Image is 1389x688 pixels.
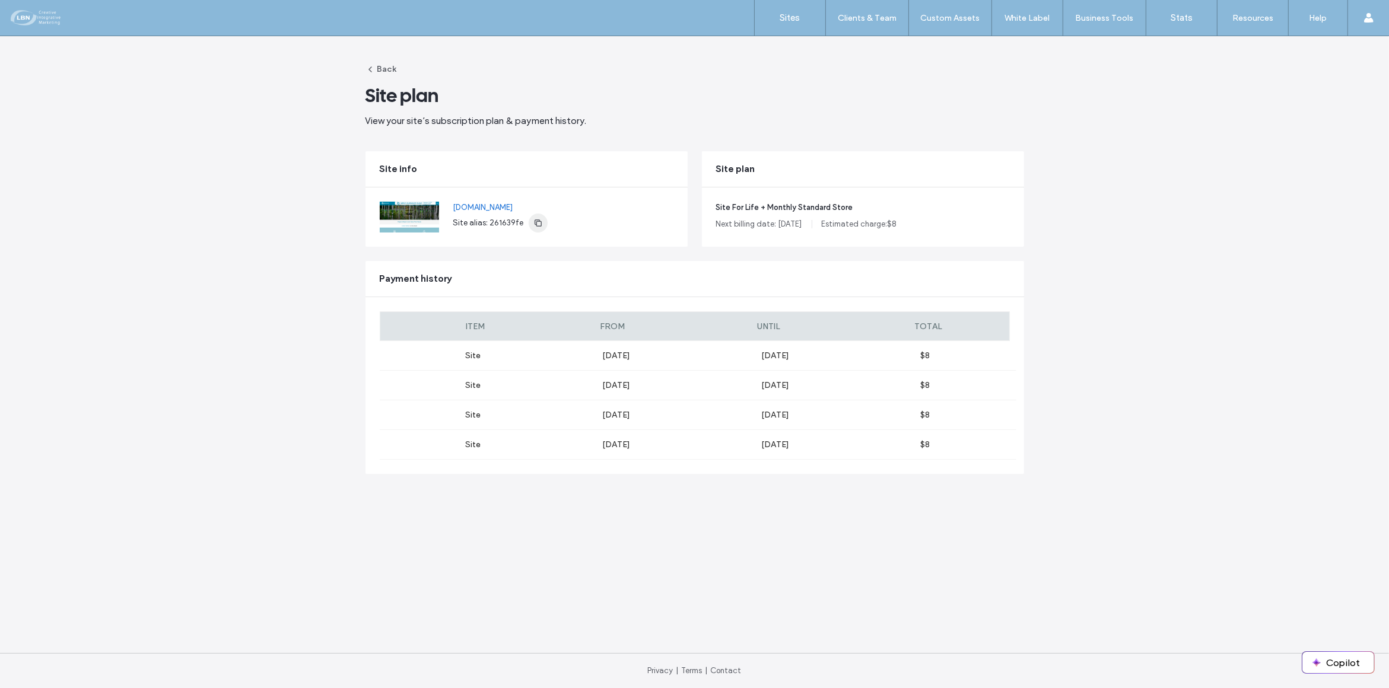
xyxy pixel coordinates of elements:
[380,321,600,332] label: ITEM
[1076,13,1134,23] label: Business Tools
[380,410,603,420] label: Site
[27,8,52,19] span: Help
[365,60,397,79] button: Back
[602,380,761,390] label: [DATE]
[602,351,761,361] label: [DATE]
[648,666,673,675] a: Privacy
[761,439,920,450] label: [DATE]
[780,12,800,23] label: Sites
[600,321,758,332] label: FROM
[838,13,897,23] label: Clients & Team
[921,410,930,420] span: $8
[365,115,587,126] span: View your site’s subscription plan & payment history.
[921,13,980,23] label: Custom Assets
[758,321,915,332] label: UNTIL
[380,272,452,285] span: Payment history
[453,202,548,214] a: [DOMAIN_NAME]
[1171,12,1193,23] label: Stats
[365,84,439,107] span: Site plan
[602,439,761,450] label: [DATE]
[380,439,603,450] label: Site
[761,380,920,390] label: [DATE]
[676,666,679,675] span: |
[705,666,708,675] span: |
[921,380,930,390] span: $8
[822,218,897,230] span: Estimated charge: 8
[711,666,742,675] a: Contact
[1005,13,1050,23] label: White Label
[1302,652,1374,673] button: Copilot
[716,202,1010,214] span: Site For Life + Monthly Standard Store
[682,666,703,675] a: Terms
[602,410,761,420] label: [DATE]
[716,218,802,230] span: Next billing date: [DATE]
[1309,13,1327,23] label: Help
[888,219,892,228] span: $
[716,163,755,176] span: Site plan
[380,380,603,390] label: Site
[915,321,943,332] span: TOTAL
[761,410,920,420] label: [DATE]
[1232,13,1273,23] label: Resources
[380,202,439,232] img: Screenshot.png
[921,351,930,361] span: $8
[453,217,524,229] span: Site alias: 261639fe
[921,439,930,450] span: $8
[761,351,920,361] label: [DATE]
[380,163,418,176] span: Site info
[380,351,603,361] label: Site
